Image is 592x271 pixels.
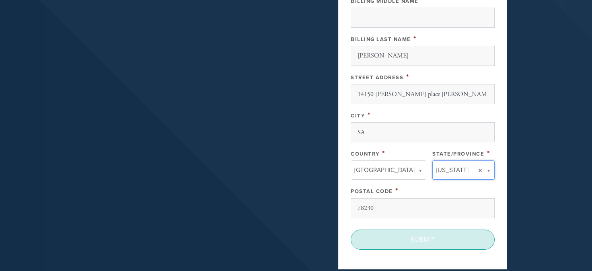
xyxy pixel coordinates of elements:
[395,186,399,195] span: This field is required.
[413,34,417,43] span: This field is required.
[351,188,393,195] label: Postal Code
[351,113,365,119] label: City
[354,165,415,175] span: [GEOGRAPHIC_DATA]
[351,74,403,81] label: Street Address
[351,230,495,250] input: Submit
[351,160,426,180] a: [GEOGRAPHIC_DATA]
[436,165,469,175] span: [US_STATE]
[368,111,371,119] span: This field is required.
[382,149,385,158] span: This field is required.
[406,72,409,81] span: This field is required.
[432,160,495,180] a: [US_STATE]
[351,36,411,43] label: Billing Last Name
[351,151,380,157] label: Country
[487,149,490,158] span: This field is required.
[432,151,484,157] label: State/Province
